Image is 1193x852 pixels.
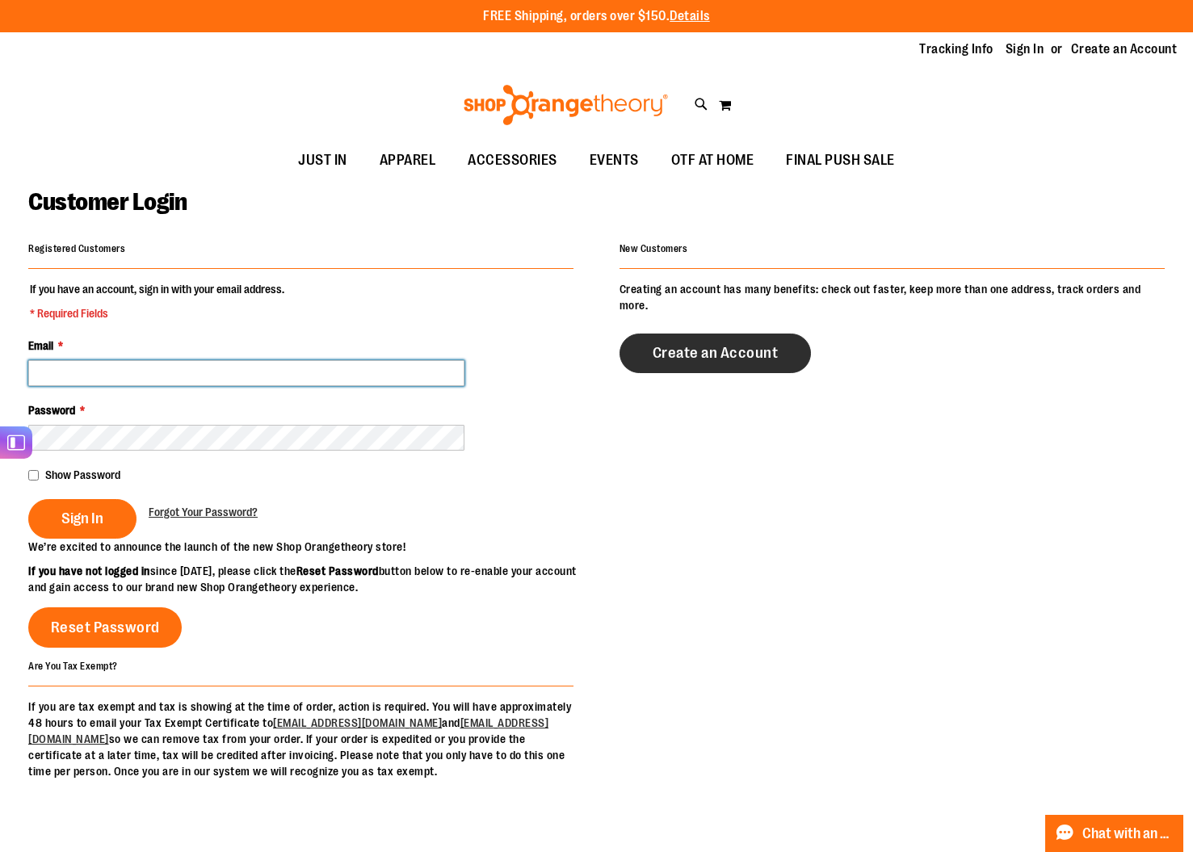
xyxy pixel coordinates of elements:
p: since [DATE], please click the button below to re-enable your account and gain access to our bran... [28,563,597,595]
strong: Registered Customers [28,243,125,254]
span: Reset Password [51,619,160,636]
legend: If you have an account, sign in with your email address. [28,281,286,321]
span: ACCESSORIES [468,142,557,178]
a: Sign In [1006,40,1044,58]
a: Forgot Your Password? [149,504,258,520]
span: OTF AT HOME [671,142,754,178]
button: Chat with an Expert [1045,815,1184,852]
span: FINAL PUSH SALE [786,142,895,178]
span: Show Password [45,468,120,481]
span: Customer Login [28,188,187,216]
span: APPAREL [380,142,436,178]
span: * Required Fields [30,305,284,321]
span: Forgot Your Password? [149,506,258,518]
button: Sign In [28,499,137,539]
strong: Reset Password [296,565,379,577]
span: Sign In [61,510,103,527]
a: Tracking Info [919,40,993,58]
a: Details [670,9,710,23]
a: OTF AT HOME [655,142,771,179]
span: Create an Account [653,344,779,362]
span: Chat with an Expert [1082,826,1174,842]
strong: If you have not logged in [28,565,150,577]
a: FINAL PUSH SALE [770,142,911,179]
a: JUST IN [282,142,363,179]
p: Creating an account has many benefits: check out faster, keep more than one address, track orders... [620,281,1165,313]
p: FREE Shipping, orders over $150. [483,7,710,26]
span: Email [28,339,53,352]
a: EVENTS [573,142,655,179]
a: Reset Password [28,607,182,648]
p: We’re excited to announce the launch of the new Shop Orangetheory store! [28,539,597,555]
a: Create an Account [620,334,812,373]
span: EVENTS [590,142,639,178]
a: [EMAIL_ADDRESS][DOMAIN_NAME] [273,716,442,729]
span: JUST IN [298,142,347,178]
a: ACCESSORIES [452,142,573,179]
a: Create an Account [1071,40,1178,58]
strong: Are You Tax Exempt? [28,660,118,671]
span: Password [28,404,75,417]
p: If you are tax exempt and tax is showing at the time of order, action is required. You will have ... [28,699,573,779]
a: APPAREL [363,142,452,179]
img: Shop Orangetheory [461,85,670,125]
strong: New Customers [620,243,688,254]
